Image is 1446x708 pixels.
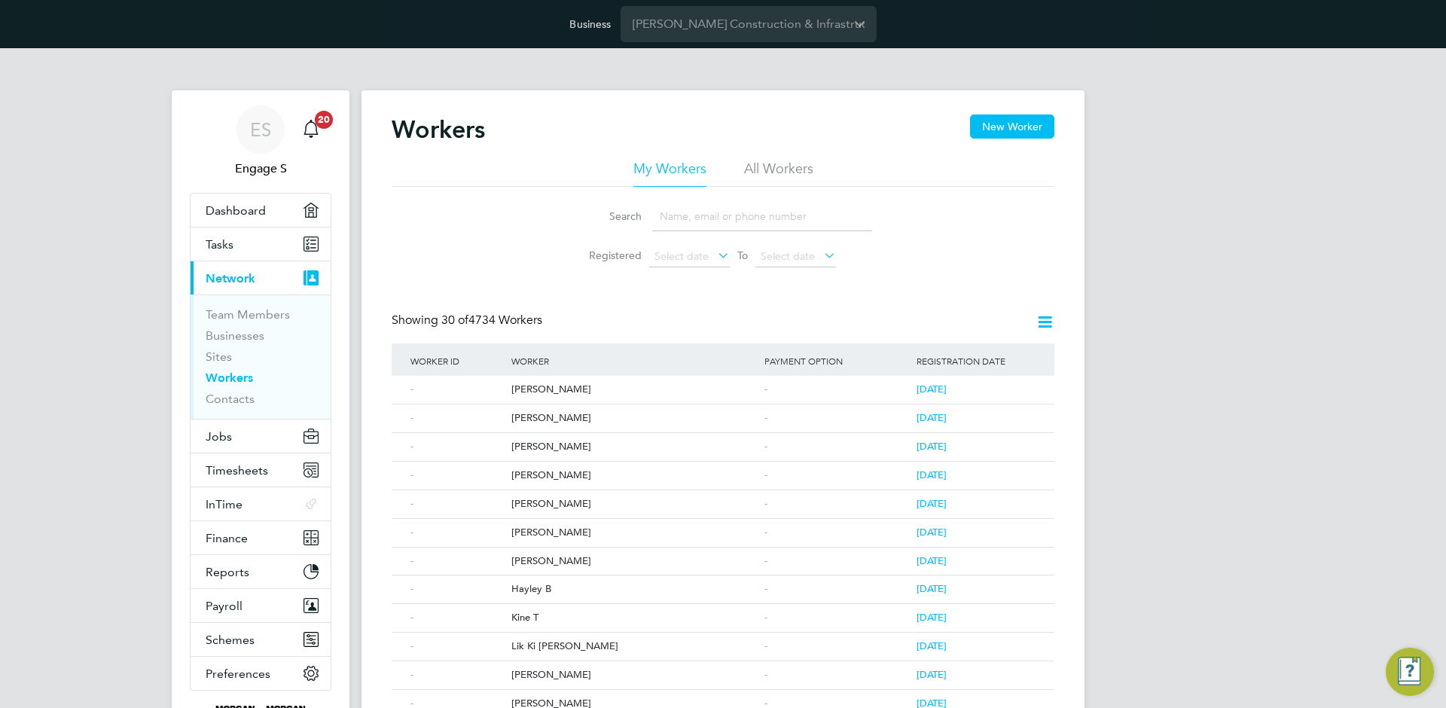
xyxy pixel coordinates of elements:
span: Dashboard [206,203,266,218]
a: -[PERSON_NAME]-[DATE] [407,375,1039,388]
label: Business [569,17,611,31]
a: -[PERSON_NAME]-[DATE] [407,547,1039,560]
div: - [407,490,508,518]
label: Registered [574,249,642,262]
span: [DATE] [917,639,947,652]
div: - [407,462,508,490]
span: [DATE] [917,383,947,395]
div: - [761,661,913,689]
div: [PERSON_NAME] [508,376,761,404]
div: - [407,661,508,689]
div: - [761,633,913,661]
div: Worker [508,343,761,378]
span: [DATE] [917,411,947,424]
div: - [761,519,913,547]
span: [DATE] [917,440,947,453]
span: [DATE] [917,582,947,595]
a: -[PERSON_NAME]-[DATE] [407,461,1039,474]
div: Hayley B [508,575,761,603]
button: InTime [191,487,331,520]
span: Finance [206,531,248,545]
a: Contacts [206,392,255,406]
span: Timesheets [206,463,268,478]
label: Search [574,209,642,223]
span: [DATE] [917,611,947,624]
div: [PERSON_NAME] [508,462,761,490]
a: -[PERSON_NAME]-[DATE] [407,490,1039,502]
button: Finance [191,521,331,554]
div: [PERSON_NAME] [508,404,761,432]
div: [PERSON_NAME] [508,490,761,518]
span: [DATE] [917,468,947,481]
a: -[PERSON_NAME]-[DATE] [407,432,1039,445]
button: New Worker [970,114,1054,139]
div: - [761,575,913,603]
div: [PERSON_NAME] [508,433,761,461]
a: Dashboard [191,194,331,227]
h2: Workers [392,114,485,145]
div: Showing [392,313,545,328]
button: Preferences [191,657,331,690]
span: Engage S [190,160,331,178]
div: - [761,548,913,575]
div: - [407,376,508,404]
div: - [407,604,508,632]
span: [DATE] [917,668,947,681]
a: Workers [206,371,253,385]
span: 20 [315,111,333,129]
a: Businesses [206,328,264,343]
button: Network [191,261,331,294]
div: [PERSON_NAME] [508,548,761,575]
div: - [407,433,508,461]
span: 4734 Workers [441,313,542,328]
li: My Workers [633,160,706,187]
div: Lik Ki [PERSON_NAME] [508,633,761,661]
div: - [761,404,913,432]
span: Network [206,271,255,285]
span: InTime [206,497,243,511]
button: Engage Resource Center [1386,648,1434,696]
button: Timesheets [191,453,331,487]
span: To [733,246,752,265]
span: ES [250,120,271,139]
a: Team Members [206,307,290,322]
div: - [407,575,508,603]
div: - [407,548,508,575]
a: -[PERSON_NAME]-[DATE] [407,404,1039,417]
div: - [761,462,913,490]
div: [PERSON_NAME] [508,661,761,689]
span: Select date [761,249,815,263]
span: [DATE] [917,497,947,510]
a: Tasks [191,227,331,261]
div: Worker ID [407,343,508,378]
div: - [761,376,913,404]
span: Reports [206,565,249,579]
span: Tasks [206,237,233,252]
span: Select date [654,249,709,263]
span: Preferences [206,667,270,681]
a: -[PERSON_NAME]-[DATE] [407,518,1039,531]
button: Schemes [191,623,331,656]
div: Network [191,294,331,419]
div: - [761,433,913,461]
a: -Hayley B-[DATE] [407,575,1039,587]
div: - [761,604,913,632]
a: Sites [206,349,232,364]
span: Payroll [206,599,243,613]
div: - [407,519,508,547]
a: ESEngage S [190,105,331,178]
button: Jobs [191,420,331,453]
a: -[PERSON_NAME]-[DATE] [407,661,1039,673]
div: - [407,633,508,661]
div: - [407,404,508,432]
div: Registration Date [913,343,1039,378]
div: - [761,490,913,518]
li: All Workers [744,160,813,187]
div: [PERSON_NAME] [508,519,761,547]
a: 20 [296,105,326,154]
a: -Kine T-[DATE] [407,603,1039,616]
span: Jobs [206,429,232,444]
a: -Lik Ki [PERSON_NAME]-[DATE] [407,632,1039,645]
button: Payroll [191,589,331,622]
span: 30 of [441,313,468,328]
